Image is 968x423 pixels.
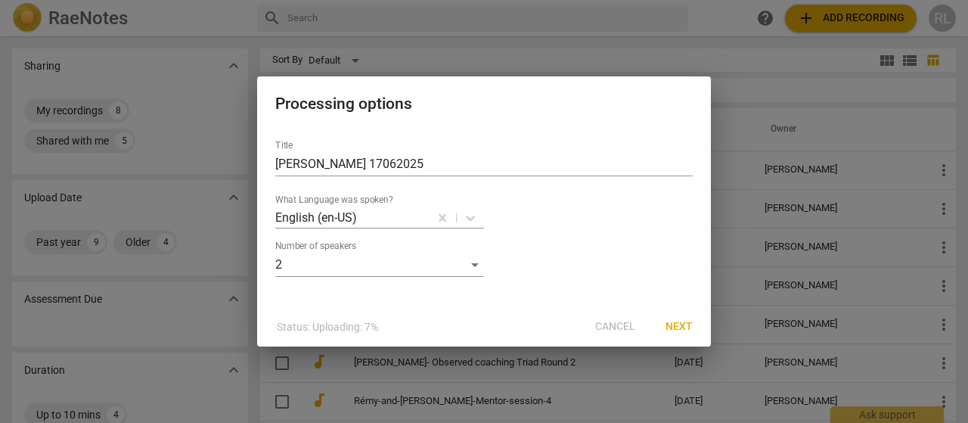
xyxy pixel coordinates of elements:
h2: Processing options [275,95,693,114]
div: 2 [275,253,484,277]
button: Next [653,313,705,341]
p: Status: Uploading: 7% [277,319,378,335]
p: English (en-US) [275,209,357,226]
label: Number of speakers [275,242,356,251]
label: What Language was spoken? [275,196,393,205]
label: Title [275,142,293,151]
span: Next [665,319,693,334]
